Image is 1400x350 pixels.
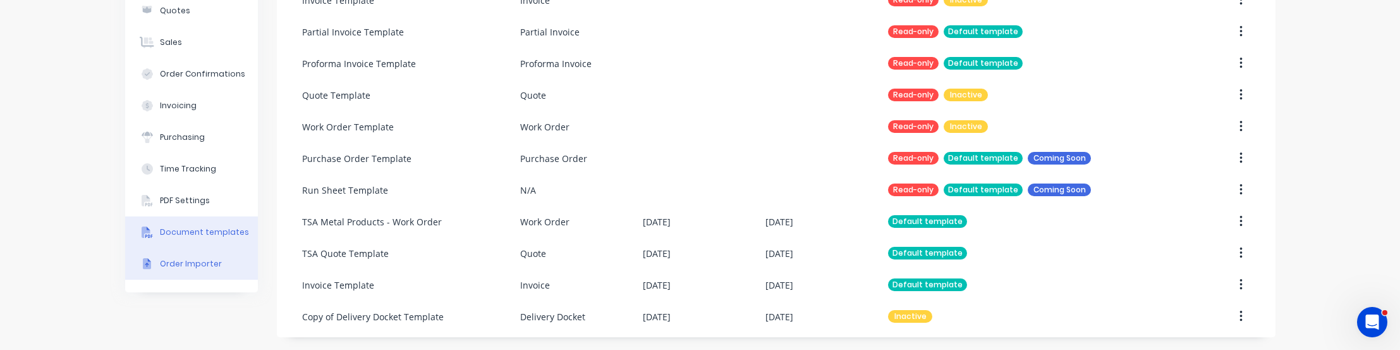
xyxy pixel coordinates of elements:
[302,184,388,197] div: Run Sheet Template
[520,247,546,260] div: Quote
[302,57,416,70] div: Proforma Invoice Template
[520,25,580,39] div: Partial Invoice
[643,310,671,323] div: [DATE]
[520,152,587,165] div: Purchase Order
[888,57,939,70] div: Read-only
[643,247,671,260] div: [DATE]
[888,278,967,291] div: Default template
[520,310,585,323] div: Delivery Docket
[888,89,939,101] div: Read-only
[765,310,793,323] div: [DATE]
[1357,307,1387,337] iframe: Intercom live chat
[1028,152,1091,165] div: Coming Soon
[520,89,546,102] div: Quote
[643,278,671,292] div: [DATE]
[125,153,258,185] button: Time Tracking
[888,120,939,133] div: Read-only
[888,247,967,259] div: Default template
[160,37,182,48] div: Sales
[944,120,988,133] div: Inactive
[302,247,389,260] div: TSA Quote Template
[520,215,569,228] div: Work Order
[1028,184,1091,196] div: Coming Soon
[125,122,258,153] button: Purchasing
[944,152,1023,165] div: Default template
[160,163,216,175] div: Time Tracking
[765,247,793,260] div: [DATE]
[302,152,411,165] div: Purchase Order Template
[520,57,592,70] div: Proforma Invoice
[302,310,444,323] div: Copy of Delivery Docket Template
[302,25,404,39] div: Partial Invoice Template
[302,89,370,102] div: Quote Template
[302,120,394,134] div: Work Order Template
[888,152,939,165] div: Read-only
[944,25,1023,38] div: Default template
[302,215,442,228] div: TSA Metal Products - Work Order
[888,25,939,38] div: Read-only
[125,27,258,58] button: Sales
[944,89,988,101] div: Inactive
[643,215,671,228] div: [DATE]
[160,100,197,111] div: Invoicing
[160,132,205,143] div: Purchasing
[125,248,258,280] button: Order Importer
[160,5,190,16] div: Quotes
[520,184,536,197] div: N/A
[944,57,1023,70] div: Default template
[302,278,374,292] div: Invoice Template
[888,310,932,323] div: Inactive
[160,195,210,206] div: PDF Settings
[160,68,245,80] div: Order Confirmations
[888,184,939,196] div: Read-only
[765,278,793,292] div: [DATE]
[125,90,258,122] button: Invoicing
[160,227,249,238] div: Document templates
[888,215,967,228] div: Default template
[520,120,569,134] div: Work Order
[765,215,793,228] div: [DATE]
[944,184,1023,196] div: Default template
[160,258,222,270] div: Order Importer
[125,216,258,248] button: Document templates
[520,278,550,292] div: Invoice
[125,58,258,90] button: Order Confirmations
[125,185,258,216] button: PDF Settings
